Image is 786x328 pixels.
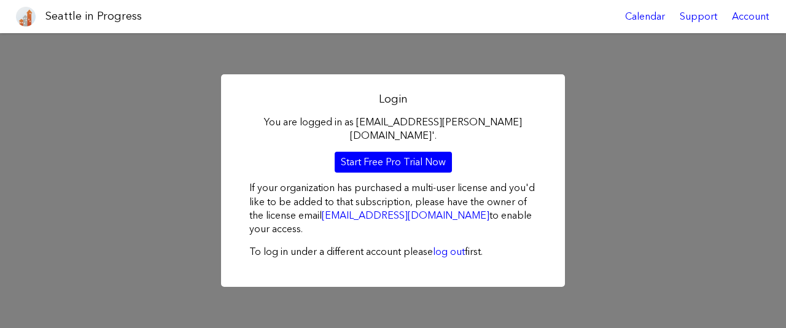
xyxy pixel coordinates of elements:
[322,209,489,221] a: [EMAIL_ADDRESS][DOMAIN_NAME]
[249,181,537,236] p: If your organization has purchased a multi-user license and you'd like to be added to that subscr...
[335,152,452,173] a: Start Free Pro Trial Now
[16,7,36,26] img: favicon-96x96.png
[45,9,142,24] h1: Seattle in Progress
[249,245,537,259] p: To log in under a different account please first.
[249,115,537,143] p: You are logged in as [EMAIL_ADDRESS][PERSON_NAME][DOMAIN_NAME]'.
[249,92,537,107] h2: Login
[433,246,465,257] a: log out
